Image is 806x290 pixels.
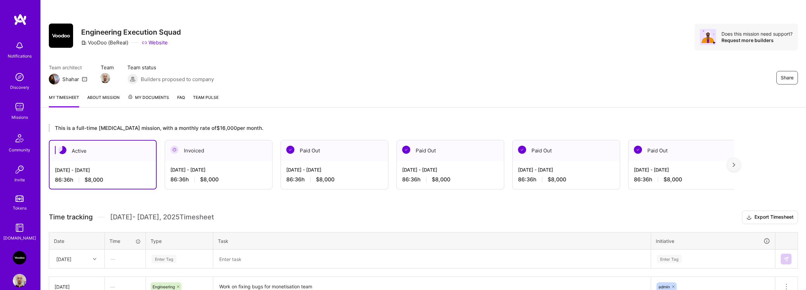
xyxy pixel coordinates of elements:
div: Invoiced [165,140,272,161]
div: Tokens [13,205,27,212]
div: Shahar [62,76,79,83]
img: right [733,162,735,167]
img: discovery [13,70,26,84]
div: [DATE] - [DATE] [518,166,614,173]
span: $8,000 [664,176,682,183]
div: This is a full-time [MEDICAL_DATA] mission, with a monthly rate of $16,000 per month. [49,124,734,132]
img: Submit [783,256,789,262]
img: guide book [13,221,26,234]
a: User Avatar [11,274,28,287]
div: VooDoo (BeReal) [81,39,128,46]
span: admin [658,284,670,289]
i: icon Mail [82,76,87,82]
span: $8,000 [316,176,334,183]
img: Company Logo [49,24,73,48]
div: [DATE] [56,255,71,262]
i: icon Chevron [93,257,96,261]
img: logo [13,13,27,26]
div: Notifications [8,52,32,60]
span: My Documents [128,94,169,101]
span: $8,000 [200,176,219,183]
a: My timesheet [49,94,79,107]
div: Missions [11,114,28,121]
div: Request more builders [721,37,793,43]
a: FAQ [177,94,185,107]
img: Invite [13,163,26,176]
div: Does this mission need support? [721,31,793,37]
img: teamwork [13,100,26,114]
div: Invite [14,176,25,183]
div: [DATE] - [DATE] [55,167,151,174]
div: Paid Out [628,140,736,161]
div: Discovery [10,84,29,91]
th: Date [49,232,105,250]
img: bell [13,39,26,52]
div: [DATE] - [DATE] [286,166,383,173]
span: Share [781,74,794,81]
img: Team Member Avatar [100,73,110,83]
div: 86:36 h [402,176,498,183]
span: $8,000 [85,176,103,183]
img: Team Architect [49,74,60,84]
span: Builders proposed to company [141,76,214,83]
img: Paid Out [518,146,526,154]
button: Share [776,71,798,84]
a: Team Pulse [193,94,219,107]
img: Builders proposed to company [127,74,138,84]
img: Paid Out [286,146,294,154]
button: Export Timesheet [742,211,798,224]
a: My Documents [128,94,169,107]
img: Community [11,130,28,146]
img: Invoiced [170,146,179,154]
div: Initiative [656,237,770,245]
img: Avatar [700,29,716,45]
span: Team status [127,64,214,71]
th: Task [213,232,651,250]
span: $8,000 [432,176,450,183]
img: Paid Out [402,146,410,154]
div: 86:36 h [518,176,614,183]
div: Paid Out [397,140,504,161]
span: [DATE] - [DATE] , 2025 Timesheet [110,213,214,221]
div: Enter Tag [657,254,682,264]
div: Paid Out [513,140,620,161]
span: Team Pulse [193,95,219,100]
th: Type [146,232,213,250]
img: Paid Out [634,146,642,154]
div: [DOMAIN_NAME] [3,234,36,242]
i: icon Download [746,214,752,221]
div: Enter Tag [152,254,176,264]
div: Community [9,146,30,153]
div: 86:36 h [286,176,383,183]
span: $8,000 [548,176,566,183]
div: 86:36 h [634,176,730,183]
a: Team Member Avatar [101,72,109,84]
a: About Mission [87,94,120,107]
div: [DATE] - [DATE] [402,166,498,173]
span: Team [101,64,114,71]
div: 86:36 h [55,176,151,183]
div: 86:36 h [170,176,267,183]
a: Website [142,39,168,46]
span: Engineering [153,284,175,289]
img: User Avatar [13,274,26,287]
img: Active [58,146,66,154]
span: Time tracking [49,213,93,221]
img: VooDoo (BeReal): Engineering Execution Squad [13,251,26,264]
a: VooDoo (BeReal): Engineering Execution Squad [11,251,28,264]
div: Paid Out [281,140,388,161]
div: [DATE] - [DATE] [634,166,730,173]
div: — [105,250,145,268]
div: [DATE] - [DATE] [170,166,267,173]
div: Active [50,141,156,161]
span: Team architect [49,64,87,71]
div: Time [109,238,141,245]
img: tokens [15,195,24,202]
i: icon CompanyGray [81,40,87,45]
h3: Engineering Execution Squad [81,28,181,36]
